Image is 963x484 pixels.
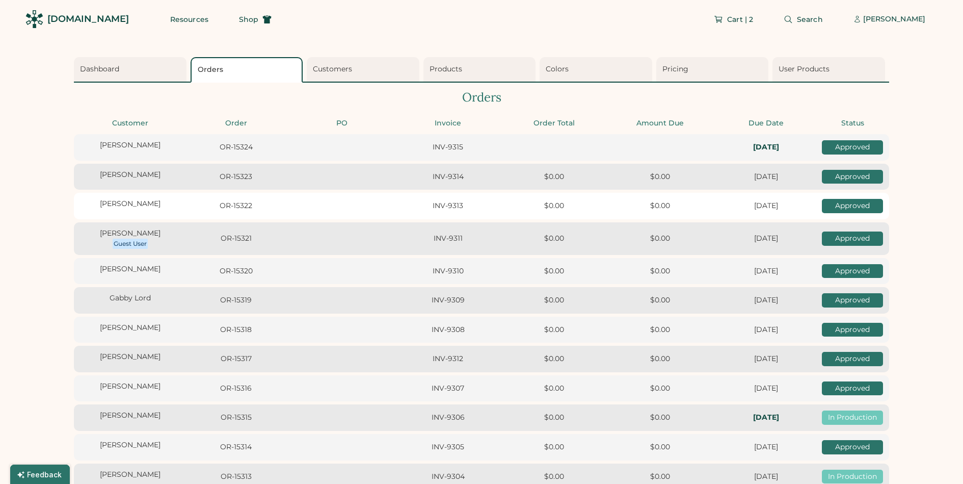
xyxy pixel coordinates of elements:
div: [PERSON_NAME] [80,170,180,180]
div: [PERSON_NAME] [80,323,180,333]
div: $0.00 [504,325,604,335]
div: [DATE] [716,354,816,364]
div: $0.00 [610,354,710,364]
div: Guest User [114,240,147,248]
div: [PERSON_NAME] [80,352,180,362]
div: [DATE] [716,472,816,482]
div: INV-9313 [398,201,498,211]
div: INV-9305 [398,442,498,452]
div: [PERSON_NAME] [80,381,180,392]
div: $0.00 [504,201,604,211]
div: Products [430,64,533,74]
div: Approved [822,264,883,278]
div: [DATE] [716,172,816,182]
div: INV-9311 [398,234,498,244]
div: $0.00 [504,442,604,452]
div: Order Total [504,118,604,129]
div: Gabby Lord [80,293,180,303]
div: INV-9304 [398,472,498,482]
div: [PERSON_NAME] [80,264,180,274]
div: $0.00 [610,266,710,276]
div: [DATE] [716,234,816,244]
button: Shop [227,9,284,30]
span: Cart | 2 [727,16,753,23]
div: Orders [74,89,889,106]
div: Approved [822,199,883,213]
div: Pricing [662,64,766,74]
div: Order [186,118,286,129]
div: $0.00 [504,234,604,244]
div: [PERSON_NAME] [80,440,180,450]
div: INV-9315 [398,142,498,152]
div: $0.00 [610,295,710,305]
div: In-Hands: Tue, Sep 23, 2025 [716,413,816,423]
div: Status [822,118,883,129]
div: [PERSON_NAME] [863,14,925,24]
div: [PERSON_NAME] [80,140,180,150]
div: [PERSON_NAME] [80,199,180,209]
div: $0.00 [610,201,710,211]
div: Customer [80,118,180,129]
div: [DATE] [716,201,816,211]
div: In Production [822,411,883,425]
div: $0.00 [504,295,604,305]
div: [DATE] [716,295,816,305]
div: $0.00 [504,472,604,482]
div: OR-15322 [186,201,286,211]
img: Rendered Logo - Screens [25,10,43,28]
button: Search [771,9,835,30]
div: Approved [822,140,883,155]
div: INV-9306 [398,413,498,423]
div: $0.00 [610,472,710,482]
div: Approved [822,232,883,246]
div: $0.00 [504,266,604,276]
div: $0.00 [610,384,710,394]
div: INV-9310 [398,266,498,276]
span: Shop [239,16,258,23]
div: $0.00 [504,384,604,394]
div: $0.00 [610,234,710,244]
div: Colors [546,64,649,74]
div: In Production [822,470,883,484]
div: Orders [198,65,299,75]
div: Approved [822,352,883,366]
div: [PERSON_NAME] [80,470,180,480]
div: Invoice [398,118,498,129]
div: Dashboard [80,64,183,74]
div: INV-9307 [398,384,498,394]
div: $0.00 [504,172,604,182]
div: Approved [822,323,883,337]
div: OR-15316 [186,384,286,394]
div: Customers [313,64,416,74]
div: OR-15324 [186,142,286,152]
div: [DATE] [716,442,816,452]
div: $0.00 [504,354,604,364]
div: OR-15323 [186,172,286,182]
div: INV-9314 [398,172,498,182]
div: [DOMAIN_NAME] [47,13,129,26]
div: Approved [822,293,883,308]
div: OR-15314 [186,442,286,452]
div: INV-9312 [398,354,498,364]
div: OR-15315 [186,413,286,423]
span: Search [797,16,823,23]
div: $0.00 [610,172,710,182]
div: $0.00 [610,325,710,335]
div: OR-15321 [186,234,286,244]
div: OR-15317 [186,354,286,364]
div: [DATE] [716,266,816,276]
div: $0.00 [610,413,710,423]
div: OR-15320 [186,266,286,276]
div: PO [292,118,392,129]
div: [DATE] [716,384,816,394]
div: Approved [822,381,883,396]
div: Approved [822,170,883,184]
div: Amount Due [610,118,710,129]
button: Cart | 2 [702,9,765,30]
div: User Products [779,64,882,74]
div: $0.00 [504,413,604,423]
div: Approved [822,440,883,454]
div: Due Date [716,118,816,129]
div: $0.00 [610,442,710,452]
div: [PERSON_NAME] [80,228,180,239]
